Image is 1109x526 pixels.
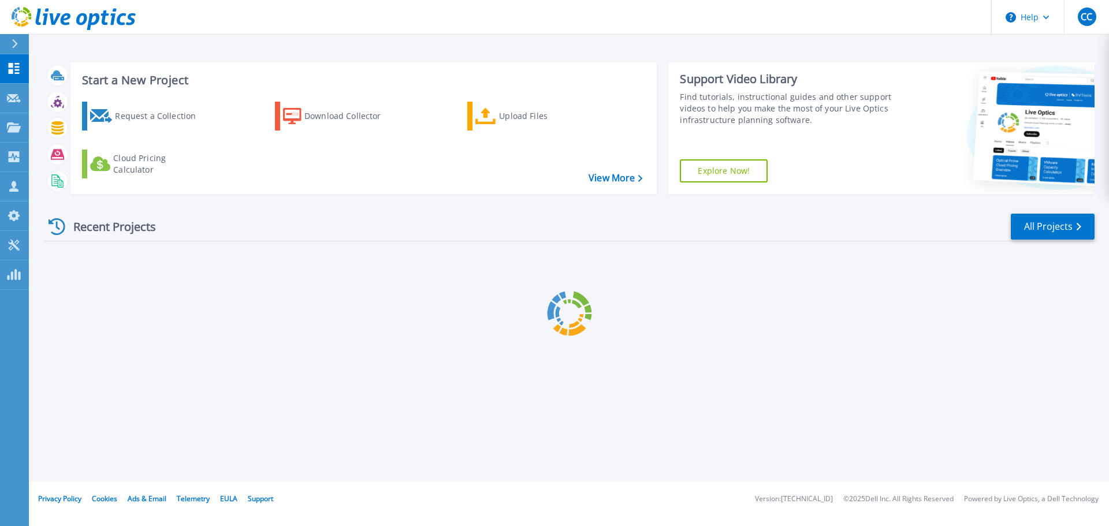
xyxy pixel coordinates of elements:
a: Download Collector [275,102,404,130]
a: Cloud Pricing Calculator [82,150,211,178]
li: Powered by Live Optics, a Dell Technology [964,495,1099,503]
a: Request a Collection [82,102,211,130]
li: © 2025 Dell Inc. All Rights Reserved [843,495,954,503]
div: Request a Collection [115,105,207,128]
a: Cookies [92,494,117,503]
a: View More [589,173,642,184]
a: EULA [220,494,237,503]
a: Support [248,494,273,503]
li: Version: [TECHNICAL_ID] [755,495,833,503]
div: Recent Projects [44,212,172,241]
div: Find tutorials, instructional guides and other support videos to help you make the most of your L... [680,91,897,126]
div: Upload Files [499,105,591,128]
a: Telemetry [177,494,210,503]
a: Upload Files [467,102,596,130]
a: Explore Now! [680,159,768,182]
div: Support Video Library [680,72,897,87]
h3: Start a New Project [82,74,642,87]
a: Ads & Email [128,494,166,503]
a: All Projects [1011,214,1095,240]
div: Cloud Pricing Calculator [113,152,206,176]
div: Download Collector [304,105,397,128]
span: CC [1081,12,1092,21]
a: Privacy Policy [38,494,81,503]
